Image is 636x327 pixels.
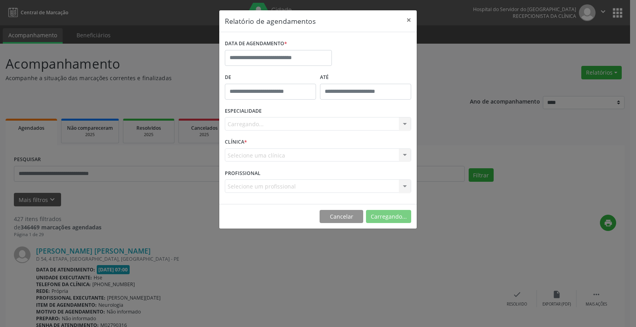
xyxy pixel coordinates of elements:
[366,210,411,223] button: Carregando...
[225,71,316,84] label: De
[401,10,417,30] button: Close
[225,16,316,26] h5: Relatório de agendamentos
[225,167,261,179] label: PROFISSIONAL
[225,136,247,148] label: CLÍNICA
[225,105,262,117] label: ESPECIALIDADE
[320,210,363,223] button: Cancelar
[225,38,287,50] label: DATA DE AGENDAMENTO
[320,71,411,84] label: ATÉ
